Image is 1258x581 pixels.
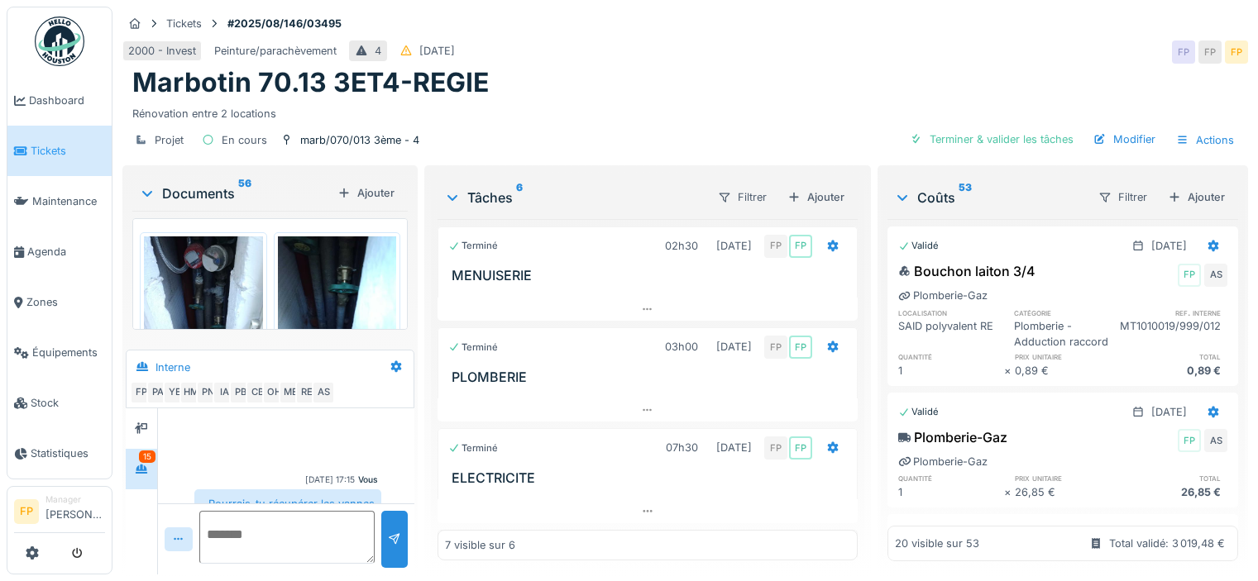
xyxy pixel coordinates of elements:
div: Ajouter [331,182,401,204]
a: Dashboard [7,75,112,126]
div: IA [213,381,236,404]
div: SAID polyvalent RE [898,318,1004,350]
div: 0,89 € [1121,363,1227,379]
div: HM [179,381,203,404]
div: MT1010019/999/012 [1120,318,1227,350]
div: 1 [898,484,1005,500]
div: 26,85 € [1121,484,1227,500]
div: 15 [139,450,155,463]
div: FP [789,436,812,460]
h6: quantité [898,351,1005,362]
div: Terminé [448,239,498,253]
div: FP [1178,264,1201,287]
div: Tickets [166,16,202,31]
h6: localisation [898,307,1004,318]
span: Tickets [31,143,105,159]
h6: catégorie [1014,307,1120,318]
span: Agenda [27,244,105,260]
div: FP [130,381,153,404]
h6: quantité [898,473,1005,483]
div: [DATE] [1151,404,1187,420]
sup: 56 [238,183,251,203]
span: Maintenance [32,193,105,209]
div: AS [1204,429,1227,452]
div: PA [146,381,170,404]
h1: Marbotin 70.13 3ET4-REGIE [132,67,489,98]
div: En cours [222,132,267,148]
span: Équipements [32,345,105,360]
h6: ref. interne [1120,307,1227,318]
div: 4 [375,43,381,59]
div: Validé [898,405,939,419]
img: Badge_color-CXgf-gQk.svg [35,17,84,66]
a: Zones [7,277,112,327]
div: AS [312,381,335,404]
div: Terminé [448,341,498,355]
div: PB [229,381,252,404]
h6: total [1121,351,1227,362]
div: 2000 - Invest [128,43,196,59]
span: Statistiques [31,445,105,461]
span: Zones [26,294,105,310]
div: [DATE] [716,440,752,455]
div: × [1004,484,1015,500]
h6: prix unitaire [1015,351,1122,362]
div: FP [789,235,812,258]
a: Tickets [7,126,112,176]
div: Modifier [1087,128,1162,150]
li: [PERSON_NAME] [45,493,105,529]
div: FP [764,336,787,359]
div: FP [789,336,812,359]
div: Tâches [444,188,704,207]
div: 26,85 € [1015,484,1122,500]
div: Ajouter [1161,186,1232,208]
div: YE [163,381,186,404]
a: Agenda [7,226,112,277]
div: Terminer & valider les tâches [903,128,1080,150]
div: Pourrais-tu récupérer les vannes courtes placées lors de ton intervention? Je les enlève du ticke... [194,489,381,566]
div: Coûts [894,188,1084,207]
div: Rénovation entre 2 locations [132,99,1238,121]
img: km1wkgg219j6a13hcjxwks3izcex [278,236,397,394]
div: [DATE] [1151,238,1187,254]
div: FP [1198,40,1222,64]
div: Total validé: 3 019,48 € [1109,536,1225,551]
div: Interne [155,360,190,375]
h3: ELECTRICITE [452,470,850,486]
div: ME [279,381,302,404]
div: FP [1178,429,1201,452]
div: 07h30 [666,440,698,455]
div: 7 visible sur 6 [445,538,515,554]
a: Équipements [7,327,112,378]
a: Stock [7,378,112,428]
div: 03h00 [665,339,698,355]
div: 0,89 € [1015,363,1122,379]
div: Plomberie-Gaz [898,288,988,303]
li: FP [14,499,39,524]
div: Filtrer [1091,185,1155,209]
sup: 6 [516,188,523,207]
div: Documents [139,183,331,203]
div: 1 [898,363,1005,379]
div: FP [764,436,787,460]
div: PN [196,381,219,404]
div: Filtrer [710,185,774,209]
div: OH [262,381,285,404]
h6: prix unitaire [1015,473,1122,483]
div: Vous [358,474,378,486]
span: Stock [31,395,105,411]
div: Plomberie - Adduction raccord [1014,318,1120,350]
div: [DATE] [419,43,455,59]
strong: #2025/08/146/03495 [221,16,348,31]
div: 02h30 [665,238,698,254]
div: Manager [45,493,105,506]
div: Terminé [448,441,498,455]
div: × [1004,363,1015,379]
div: 20 visible sur 53 [895,536,979,551]
div: Projet [155,132,184,148]
div: RE [295,381,318,404]
div: FP [764,235,787,258]
div: Actions [1169,128,1241,152]
div: Ajouter [781,186,851,208]
h3: MENUISERIE [452,268,850,283]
